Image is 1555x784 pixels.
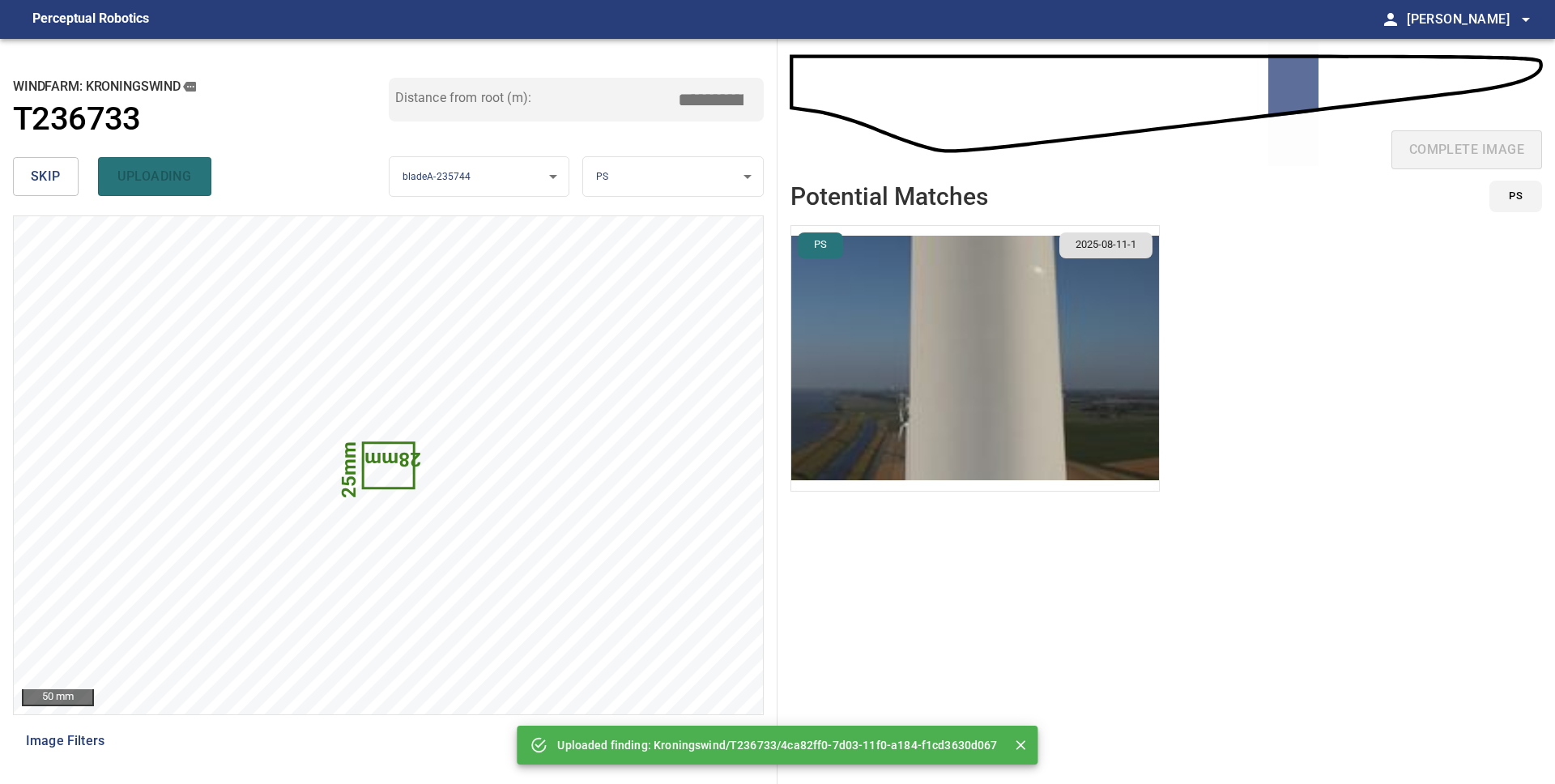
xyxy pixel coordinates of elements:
[804,237,837,253] span: PS
[13,78,389,96] h2: windfarm: Kroningswind
[1066,237,1146,253] span: 2025-08-11-1
[791,226,1159,491] img: Kroningswind/T236733/2025-08-11-1/2025-08-11-2/inspectionData/image74wp81.jpg
[654,739,998,752] a: Kroningswind/T236733/4ca82ff0-7d03-11f0-a184-f1cd3630d067
[31,165,61,188] span: skip
[596,171,608,182] span: PS
[557,737,997,753] p: Uploaded finding:
[1400,3,1536,36] button: [PERSON_NAME]
[1407,8,1536,31] span: [PERSON_NAME]
[181,78,198,96] button: copy message details
[26,731,731,751] span: Image Filters
[13,722,764,761] div: Image Filters
[395,92,531,104] label: Distance from root (m):
[13,100,389,138] a: T236733
[403,171,471,182] span: bladeA-235744
[13,100,141,138] h1: T236733
[1489,181,1542,212] button: PS
[338,441,360,498] text: 25mm
[1509,187,1523,206] span: PS
[790,183,988,210] h2: Potential Matches
[1480,181,1542,212] div: id
[1516,10,1536,29] span: arrow_drop_down
[13,157,79,196] button: skip
[390,156,569,198] div: bladeA-235744
[1381,10,1400,29] span: person
[364,448,420,471] text: 28mm
[798,232,843,258] button: PS
[583,156,763,198] div: PS
[1011,735,1032,756] button: Close
[32,6,149,32] figcaption: Perceptual Robotics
